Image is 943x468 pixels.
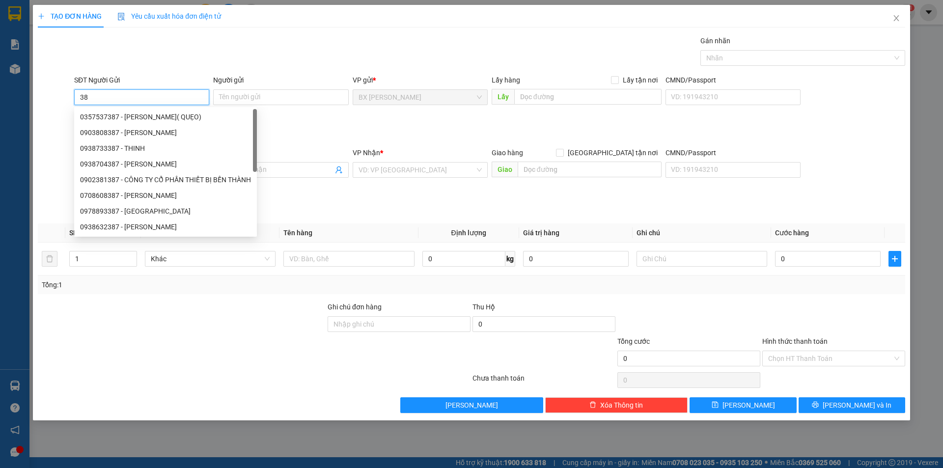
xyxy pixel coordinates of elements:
[523,229,559,237] span: Giá trị hàng
[80,127,251,138] div: 0903808387 - [PERSON_NAME]
[700,37,730,45] label: Gán nhãn
[213,147,348,158] div: Người nhận
[617,337,650,345] span: Tổng cước
[80,143,251,154] div: 0938733387 - THINH
[564,147,662,158] span: [GEOGRAPHIC_DATA] tận nơi
[471,373,616,390] div: Chưa thanh toán
[492,89,514,105] span: Lấy
[74,75,209,85] div: SĐT Người Gửi
[518,162,662,177] input: Dọc đường
[762,337,828,345] label: Hình thức thanh toán
[151,251,270,266] span: Khác
[514,89,662,105] input: Dọc đường
[712,401,719,409] span: save
[359,90,482,105] span: BX Cao Lãnh
[722,400,775,411] span: [PERSON_NAME]
[69,229,77,237] span: SL
[74,203,257,219] div: 0978893387 - VÕ VĂN SƠN
[80,190,251,201] div: 0708608387 - [PERSON_NAME]
[799,397,905,413] button: printer[PERSON_NAME] và In
[812,401,819,409] span: printer
[451,229,486,237] span: Định lượng
[400,397,543,413] button: [PERSON_NAME]
[42,279,364,290] div: Tổng: 1
[888,251,901,267] button: plus
[74,125,257,140] div: 0903808387 - ĐẶNG QUANG BÍNH
[283,229,312,237] span: Tên hàng
[492,149,523,157] span: Giao hàng
[690,397,796,413] button: save[PERSON_NAME]
[492,76,520,84] span: Lấy hàng
[633,223,771,243] th: Ghi chú
[472,303,495,311] span: Thu Hộ
[117,12,221,20] span: Yêu cầu xuất hóa đơn điện tử
[80,206,251,217] div: 0978893387 - [GEOGRAPHIC_DATA]
[80,111,251,122] div: 0357537387 - [PERSON_NAME]( QUẸO)
[80,159,251,169] div: 0938704387 - [PERSON_NAME]
[445,400,498,411] span: [PERSON_NAME]
[589,401,596,409] span: delete
[328,303,382,311] label: Ghi chú đơn hàng
[637,251,767,267] input: Ghi Chú
[619,75,662,85] span: Lấy tận nơi
[283,251,414,267] input: VD: Bàn, Ghế
[42,251,57,267] button: delete
[74,109,257,125] div: 0357537387 - NGUYỄN VĂN UM( QUẸO)
[328,316,471,332] input: Ghi chú đơn hàng
[74,140,257,156] div: 0938733387 - THINH
[889,255,901,263] span: plus
[74,156,257,172] div: 0938704387 - NGUYỄN THỊ MINH TÂM
[600,400,643,411] span: Xóa Thông tin
[80,174,251,185] div: 0902381387 - CÔNG TY CỔ PHẦN THIẾT BỊ BẾN THÀNH
[505,251,515,267] span: kg
[353,149,380,157] span: VP Nhận
[74,219,257,235] div: 0938632387 - NGUYỄN MINH TÂM
[74,172,257,188] div: 0902381387 - CÔNG TY CỔ PHẦN THIẾT BỊ BẾN THÀNH
[38,12,102,20] span: TẠO ĐƠN HÀNG
[523,251,629,267] input: 0
[117,13,125,21] img: icon
[892,14,900,22] span: close
[883,5,910,32] button: Close
[823,400,891,411] span: [PERSON_NAME] và In
[353,75,488,85] div: VP gửi
[666,147,801,158] div: CMND/Passport
[213,75,348,85] div: Người gửi
[80,221,251,232] div: 0938632387 - [PERSON_NAME]
[775,229,809,237] span: Cước hàng
[666,75,801,85] div: CMND/Passport
[74,188,257,203] div: 0708608387 - NGUYỄN MINH QUÂN
[38,13,45,20] span: plus
[335,166,343,174] span: user-add
[545,397,688,413] button: deleteXóa Thông tin
[492,162,518,177] span: Giao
